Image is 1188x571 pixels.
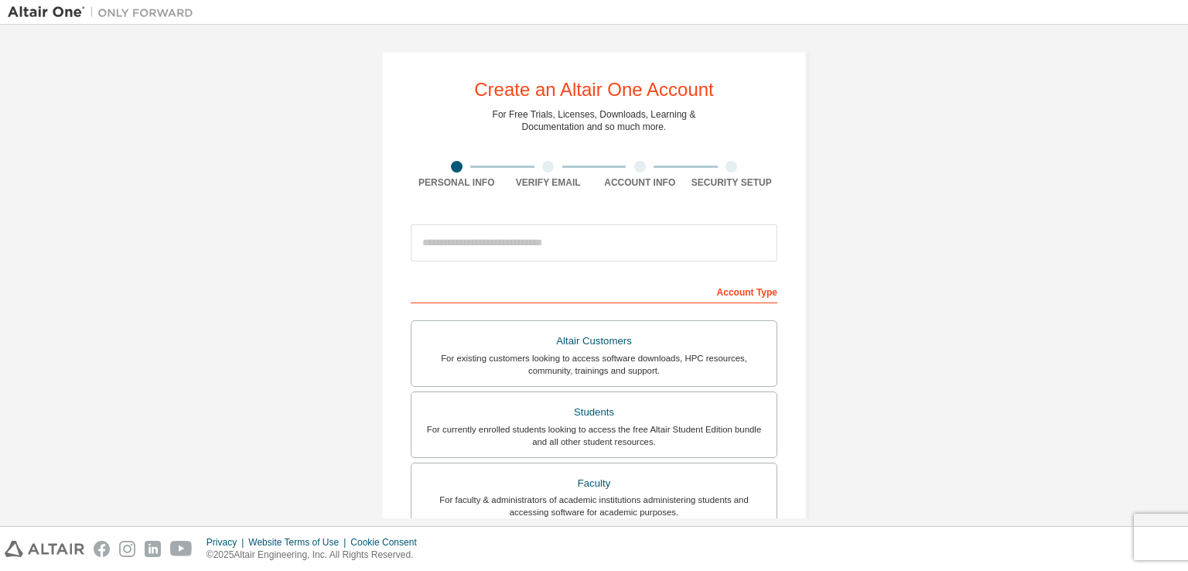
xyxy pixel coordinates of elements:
[686,176,778,189] div: Security Setup
[145,541,161,557] img: linkedin.svg
[594,176,686,189] div: Account Info
[411,176,503,189] div: Personal Info
[421,494,767,518] div: For faculty & administrators of academic institutions administering students and accessing softwa...
[207,536,248,549] div: Privacy
[421,473,767,494] div: Faculty
[248,536,350,549] div: Website Terms of Use
[421,330,767,352] div: Altair Customers
[503,176,595,189] div: Verify Email
[493,108,696,133] div: For Free Trials, Licenses, Downloads, Learning & Documentation and so much more.
[94,541,110,557] img: facebook.svg
[421,352,767,377] div: For existing customers looking to access software downloads, HPC resources, community, trainings ...
[411,279,777,303] div: Account Type
[8,5,201,20] img: Altair One
[119,541,135,557] img: instagram.svg
[170,541,193,557] img: youtube.svg
[421,423,767,448] div: For currently enrolled students looking to access the free Altair Student Edition bundle and all ...
[207,549,426,562] p: © 2025 Altair Engineering, Inc. All Rights Reserved.
[350,536,425,549] div: Cookie Consent
[5,541,84,557] img: altair_logo.svg
[421,402,767,423] div: Students
[474,80,714,99] div: Create an Altair One Account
